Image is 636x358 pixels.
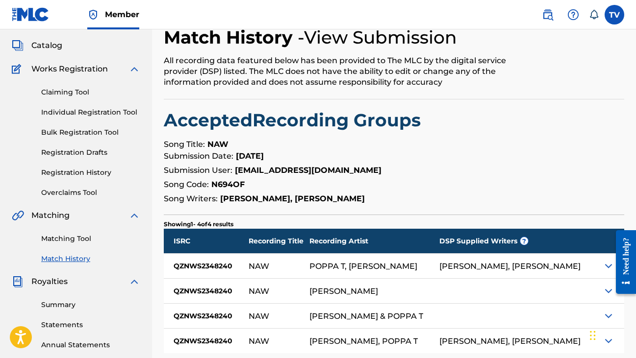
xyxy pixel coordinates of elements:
div: Help [563,5,583,24]
div: [PERSON_NAME], [PERSON_NAME] [439,337,581,345]
span: Member [105,9,139,20]
img: Expand Icon [603,260,614,272]
a: Summary [41,300,140,310]
strong: [DATE] [236,151,264,161]
h4: - View Submission [298,26,457,48]
div: [PERSON_NAME] & POPPA T [309,312,423,320]
img: expand [128,63,140,75]
strong: N694OF [211,180,245,189]
img: search [542,9,554,21]
div: QZNWS2348240 [164,279,249,303]
div: QZNWS2348240 [164,304,249,328]
img: Works Registration [12,63,25,75]
a: Registration Drafts [41,147,140,158]
a: Statements [41,320,140,330]
img: expand [128,210,140,221]
a: Match History [41,254,140,264]
div: QZNWS2348240 [164,254,249,278]
span: ? [520,237,528,245]
a: Annual Statements [41,340,140,350]
a: Registration History [41,167,140,178]
a: Individual Registration Tool [41,107,140,118]
p: Showing 1 - 4 of 4 results [164,220,233,229]
a: CatalogCatalog [12,40,62,51]
div: [PERSON_NAME], POPPA T [309,337,418,345]
img: Matching [12,210,24,221]
iframe: Chat Widget [587,311,636,358]
img: MLC Logo [12,7,50,22]
div: [PERSON_NAME] [309,287,378,295]
div: All recording data featured below has been provided to The MLC by the digital service provider (D... [164,55,518,88]
div: Recording Title [249,229,310,253]
strong: [EMAIL_ADDRESS][DOMAIN_NAME] [235,166,382,175]
div: ISRC [164,229,249,253]
strong: [PERSON_NAME], [PERSON_NAME] [220,194,365,203]
span: Submission User: [164,166,232,175]
div: DSP Supplied Writers [439,229,597,253]
div: NAW [249,337,269,345]
img: Royalties [12,276,24,287]
strong: NAW [207,140,229,149]
a: Overclaims Tool [41,188,140,198]
span: Royalties [31,276,68,287]
span: Song Writers: [164,194,218,203]
div: POPPA T, [PERSON_NAME] [309,262,417,270]
div: [PERSON_NAME], [PERSON_NAME] [439,262,581,270]
div: Recording Artist [309,229,439,253]
div: NAW [249,287,269,295]
span: Matching [31,210,70,221]
div: User Menu [605,5,624,24]
a: Matching Tool [41,234,140,244]
div: NAW [249,312,269,320]
span: Works Registration [31,63,108,75]
div: Notifications [589,10,599,20]
img: Top Rightsholder [87,9,99,21]
img: expand [128,276,140,287]
span: Song Title: [164,140,205,149]
a: Public Search [538,5,558,24]
span: Catalog [31,40,62,51]
iframe: Resource Center [609,221,636,302]
h2: Accepted Recording Groups [164,109,624,131]
div: Drag [590,321,596,350]
a: Claiming Tool [41,87,140,97]
img: Expand Icon [603,285,614,297]
img: help [567,9,579,21]
img: Expand Icon [603,310,614,322]
h2: Match History [164,26,298,48]
span: Song Code: [164,180,209,189]
img: Catalog [12,40,24,51]
div: QZNWS2348240 [164,329,249,353]
a: Bulk Registration Tool [41,127,140,138]
div: NAW [249,262,269,270]
span: Submission Date: [164,151,233,161]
